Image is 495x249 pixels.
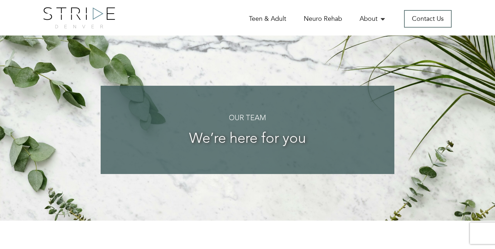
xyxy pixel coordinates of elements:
[249,14,286,23] a: Teen & Adult
[404,10,452,28] a: Contact Us
[360,14,386,23] a: About
[304,14,342,23] a: Neuro Rehab
[43,7,115,28] img: logo.png
[115,131,380,147] h3: We’re here for you
[115,114,380,122] h4: Our Team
